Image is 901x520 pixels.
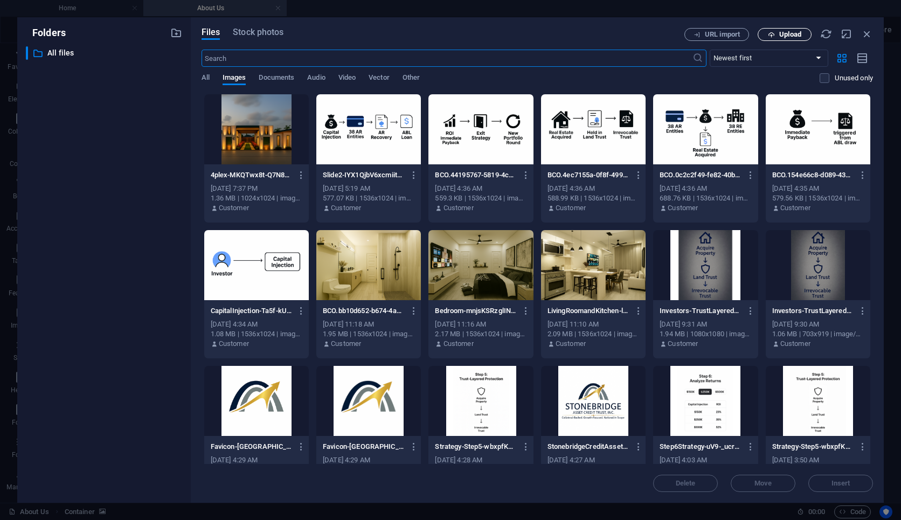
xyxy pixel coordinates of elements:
[331,339,361,349] p: Customer
[323,442,405,452] p: Favicon-StonebridgeAssetCreditTrust-p4Zgj2TygXWurpEzsvwnxA.png
[841,28,853,40] i: Minimize
[26,26,66,40] p: Folders
[435,170,517,180] p: BCO.44195767-5819-4c66-b30f-b44a2a010186-DbmqK0zY8eKcsNb41QPazA.png
[547,320,639,329] div: [DATE] 11:10 AM
[211,455,302,465] div: [DATE] 4:29 AM
[170,27,182,39] i: Create new folder
[443,339,474,349] p: Customer
[307,71,325,86] span: Audio
[202,26,220,39] span: Files
[211,170,293,180] p: 4plex-MKQTwx8t-Q7N8Lfn6x_e-A.png
[780,203,810,213] p: Customer
[668,203,698,213] p: Customer
[435,306,517,316] p: Bedroom-mnjsKSRzglINmi6QNTyefw.png
[556,203,586,213] p: Customer
[435,184,526,193] div: [DATE] 4:36 AM
[202,71,210,86] span: All
[323,320,414,329] div: [DATE] 11:18 AM
[331,203,361,213] p: Customer
[323,170,405,180] p: Slide2-IYX1QjbV6xcmiit60CGzlw.png
[835,73,873,83] p: Displays only files that are not in use on the website. Files added during this session can still...
[861,28,873,40] i: Close
[323,184,414,193] div: [DATE] 5:19 AM
[772,455,864,465] div: [DATE] 3:50 AM
[660,329,751,339] div: 1.94 MB | 1080x1080 | image/png
[547,329,639,339] div: 2.09 MB | 1536x1024 | image/png
[211,184,302,193] div: [DATE] 7:37 PM
[323,193,414,203] div: 577.07 KB | 1536x1024 | image/png
[660,184,751,193] div: [DATE] 4:36 AM
[547,193,639,203] div: 588.99 KB | 1536x1024 | image/png
[211,329,302,339] div: 1.08 MB | 1536x1024 | image/png
[772,320,864,329] div: [DATE] 9:30 AM
[403,71,420,86] span: Other
[705,31,740,38] span: URL import
[223,71,246,86] span: Images
[47,47,162,59] p: All files
[547,184,639,193] div: [DATE] 4:36 AM
[435,193,526,203] div: 559.3 KB | 1536x1024 | image/png
[772,170,854,180] p: BCO.154e66c8-d089-438f-bc2a-063618703938-ngwb3q4yP5yF1fJdoKvAmA.png
[660,170,741,180] p: BCO.0c2c2f49-fe82-40be-a5a8-2c7537871747-jcEP_CHTqx5QhRwh7Xe4Ww.png
[758,28,812,41] button: Upload
[323,329,414,339] div: 1.95 MB | 1536x1024 | image/png
[772,193,864,203] div: 579.56 KB | 1536x1024 | image/png
[4,2,76,11] a: Skip to main content
[772,306,854,316] p: Investors-TrustLayeredProtection-A7QXDNEhOcibJmgDHf1-sg.png
[556,339,586,349] p: Customer
[779,31,801,38] span: Upload
[369,71,390,86] span: Vector
[660,193,751,203] div: 688.76 KB | 1536x1024 | image/png
[772,329,864,339] div: 1.06 MB | 703x919 | image/png
[211,193,302,203] div: 1.36 MB | 1024x1024 | image/png
[219,203,249,213] p: Customer
[547,170,629,180] p: BCO.4ec7155a-0f8f-4997-b9b7-20987892375b-ubLOlAcDXaMxC2zDimGHpg.png
[435,329,526,339] div: 2.17 MB | 1536x1024 | image/png
[435,320,526,329] div: [DATE] 11:16 AM
[772,184,864,193] div: [DATE] 4:35 AM
[660,455,751,465] div: [DATE] 4:03 AM
[323,455,414,465] div: [DATE] 4:29 AM
[211,442,293,452] p: Favicon-StonebridgeAssetCreditTrust-p4Zgj2TygXWurpEzsvwnxA-XtJVHGTDuv2Ke3mxW9dlmA.png
[443,203,474,213] p: Customer
[780,339,810,349] p: Customer
[660,306,741,316] p: Investors-TrustLayeredProtectioncopy-UoRaxNpgEinoIVZo3WZ1gw.png
[435,442,517,452] p: Strategy-Step5-wbxpfKQjcT4epkUOvM9gUQ-O81Z9s39R0_6jef4IhZylQ-6Ke0Zfqwgk1kG4ykIGhsng.png
[219,339,249,349] p: Customer
[211,306,293,316] p: CapitalInjection-Ta5f-kUeDpOVaDmMzSUDmA.png
[820,28,832,40] i: Reload
[660,442,741,452] p: Step6Strategy-uV9-_ucr0MpHDUx835IhSA.png
[660,320,751,329] div: [DATE] 9:31 AM
[547,442,629,452] p: StonebridgeCreditAssetTrustInc-Logo-pZvfA5HLK8yed1_G9fpUiA-Ll4XhJA_htVQpJCIDJN1QQ.png
[684,28,749,41] button: URL import
[323,306,405,316] p: BCO.bb10d652-b674-4ae1-b369-167bc195d2df-ANjlv0hdf87to_QXzs4JXA.png
[26,46,28,60] div: ​
[202,50,692,67] input: Search
[338,71,356,86] span: Video
[211,320,302,329] div: [DATE] 4:34 AM
[259,71,294,86] span: Documents
[668,339,698,349] p: Customer
[233,26,283,39] span: Stock photos
[547,306,629,316] p: LivingRoomandKitchen-lFEwPi8mM_4gnt3xUq7LHQ.png
[547,455,639,465] div: [DATE] 4:27 AM
[772,442,854,452] p: Strategy-Step5-wbxpfKQjcT4epkUOvM9gUQ-O81Z9s39R0_6jef4IhZylQ.png
[435,455,526,465] div: [DATE] 4:28 AM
